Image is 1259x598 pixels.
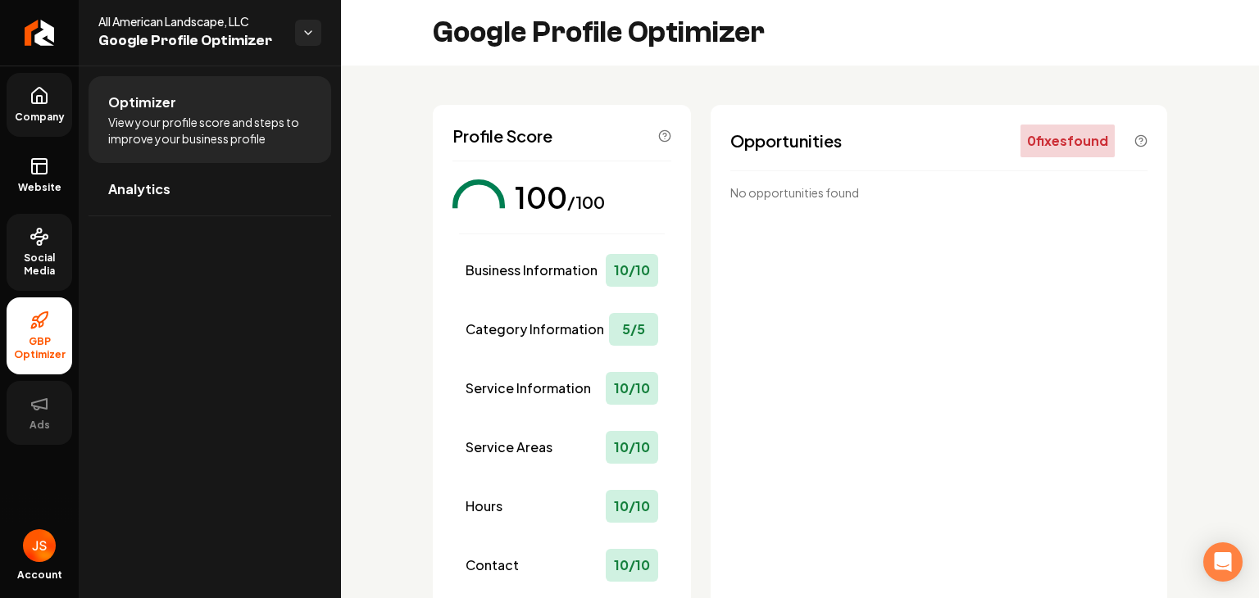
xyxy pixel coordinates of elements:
span: View your profile score and steps to improve your business profile [108,114,311,147]
button: Ads [7,381,72,445]
span: Service Information [466,378,591,398]
button: Open user button [23,529,56,562]
div: /100 [567,191,605,214]
a: Social Media [7,214,72,291]
span: All American Landscape, LLC [98,13,282,29]
div: 10 / 10 [606,490,658,523]
img: Josh Sharman [23,529,56,562]
span: Company [8,111,71,124]
div: 0 fix es found [1020,125,1115,157]
span: Website [11,181,68,194]
span: Opportunities [730,129,842,152]
span: Social Media [7,251,72,278]
a: Website [7,143,72,207]
img: Rebolt Logo [25,20,55,46]
span: Contact [466,555,519,575]
div: 10 / 10 [606,431,658,464]
span: Analytics [108,179,170,199]
span: Optimizer [108,93,176,112]
h2: Google Profile Optimizer [433,16,765,49]
a: Company [7,73,72,137]
div: 5 / 5 [609,313,658,346]
span: Profile Score [452,125,552,147]
span: Ads [23,419,57,432]
div: 100 [515,181,567,214]
div: Open Intercom Messenger [1203,542,1243,582]
span: Google Profile Optimizer [98,29,282,52]
span: Service Areas [466,437,552,457]
span: GBP Optimizer [7,335,72,361]
div: 10 / 10 [606,549,658,582]
span: Account [17,569,62,582]
a: Analytics [89,163,331,215]
span: Hours [466,496,502,516]
span: Category Information [466,319,604,339]
div: 10 / 10 [606,372,658,405]
span: Business Information [466,260,598,280]
div: 10 / 10 [606,254,658,287]
div: No opportunities found [730,184,1144,201]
